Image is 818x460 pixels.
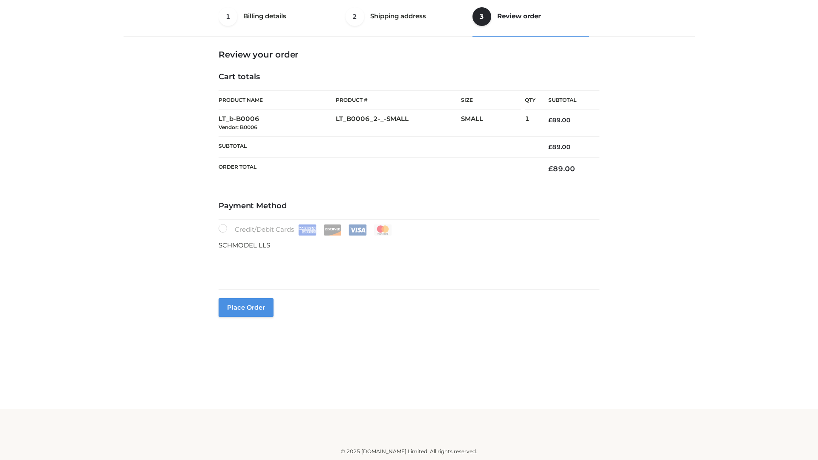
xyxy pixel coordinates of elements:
[219,49,599,60] h3: Review your order
[548,116,570,124] bdi: 89.00
[219,158,536,180] th: Order Total
[219,298,274,317] button: Place order
[219,224,393,236] label: Credit/Debit Cards
[349,224,367,236] img: Visa
[217,249,598,280] iframe: Secure payment input frame
[298,224,317,236] img: Amex
[219,90,336,110] th: Product Name
[461,91,521,110] th: Size
[461,110,525,137] td: SMALL
[336,110,461,137] td: LT_B0006_2-_-SMALL
[323,224,342,236] img: Discover
[548,116,552,124] span: £
[336,90,461,110] th: Product #
[525,110,536,137] td: 1
[219,240,599,251] p: SCHMODEL LLS
[525,90,536,110] th: Qty
[127,447,691,456] div: © 2025 [DOMAIN_NAME] Limited. All rights reserved.
[548,143,570,151] bdi: 89.00
[219,72,599,82] h4: Cart totals
[219,110,336,137] td: LT_b-B0006
[548,164,553,173] span: £
[219,136,536,157] th: Subtotal
[548,143,552,151] span: £
[219,201,599,211] h4: Payment Method
[536,91,599,110] th: Subtotal
[219,124,257,130] small: Vendor: B0006
[374,224,392,236] img: Mastercard
[548,164,575,173] bdi: 89.00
